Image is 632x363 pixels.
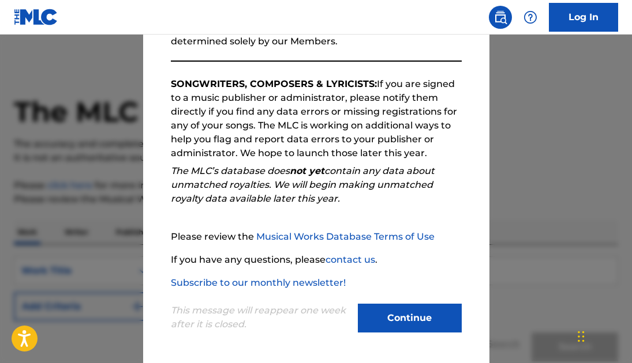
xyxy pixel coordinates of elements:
[171,253,462,267] p: If you have any questions, please .
[358,304,462,332] button: Continue
[171,230,462,244] p: Please review the
[326,254,375,265] a: contact us
[489,6,512,29] a: Public Search
[290,165,324,176] strong: not yet
[171,78,377,89] strong: SONGWRITERS, COMPOSERS & LYRICISTS:
[171,277,346,288] a: Subscribe to our monthly newsletter!
[519,6,542,29] div: Help
[574,308,632,363] iframe: Chat Widget
[549,3,618,32] a: Log In
[14,9,58,25] img: MLC Logo
[578,319,585,354] div: Drag
[171,21,462,48] p: The accuracy and completeness of The MLC’s data is determined solely by our Members.
[493,10,507,24] img: search
[171,304,351,331] p: This message will reappear one week after it is closed.
[171,77,462,160] p: If you are signed to a music publisher or administrator, please notify them directly if you find ...
[256,231,435,242] a: Musical Works Database Terms of Use
[523,10,537,24] img: help
[171,165,435,204] em: The MLC’s database does contain any data about unmatched royalties. We will begin making unmatche...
